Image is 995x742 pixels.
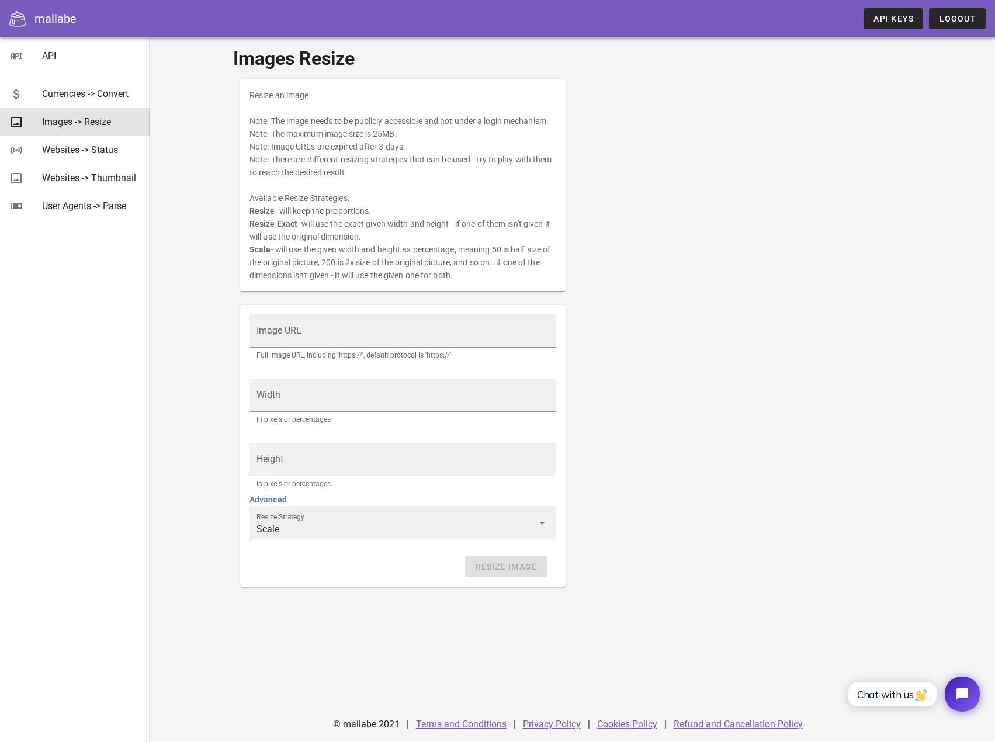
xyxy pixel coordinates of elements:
div: In pixels or percentages [256,480,549,487]
div: | [664,710,667,738]
span: API Keys [873,14,914,23]
a: Cookies Policy [597,719,657,730]
button: Logout [929,8,986,29]
div: © mallabe 2021 [326,710,407,738]
u: Available Resize Strategies: [249,193,349,203]
a: Refund and Cancellation Policy [674,719,803,730]
div: API [42,50,140,61]
div: User Agents -> Parse [42,200,140,211]
div: | [588,710,590,738]
div: In pixels or percentages [256,416,549,423]
div: | [514,710,516,738]
div: Websites -> Thumbnail [42,172,140,183]
span: Logout [938,14,976,23]
a: Terms and Conditions [416,719,507,730]
div: Resize an image. Note: The image needs to be publicly accessible and not under a login mechanism.... [240,79,566,291]
a: Privacy Policy [523,719,581,730]
a: API Keys [864,8,923,29]
div: Websites -> Status [42,144,140,155]
div: Currencies -> Convert [42,88,140,99]
h4: Advanced [249,493,556,506]
div: Images -> Resize [42,116,140,127]
div: Full image URL, including 'https://', default protocol is 'https://' [256,352,549,359]
div: mallabe [34,10,77,27]
b: Resize [249,206,275,216]
h1: Images Resize [233,44,911,72]
label: Resize Strategy [256,513,304,522]
b: Scale [249,245,271,254]
div: | [407,710,409,738]
iframe: Tidio Chat [835,667,990,722]
b: Resize Exact [249,219,297,228]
